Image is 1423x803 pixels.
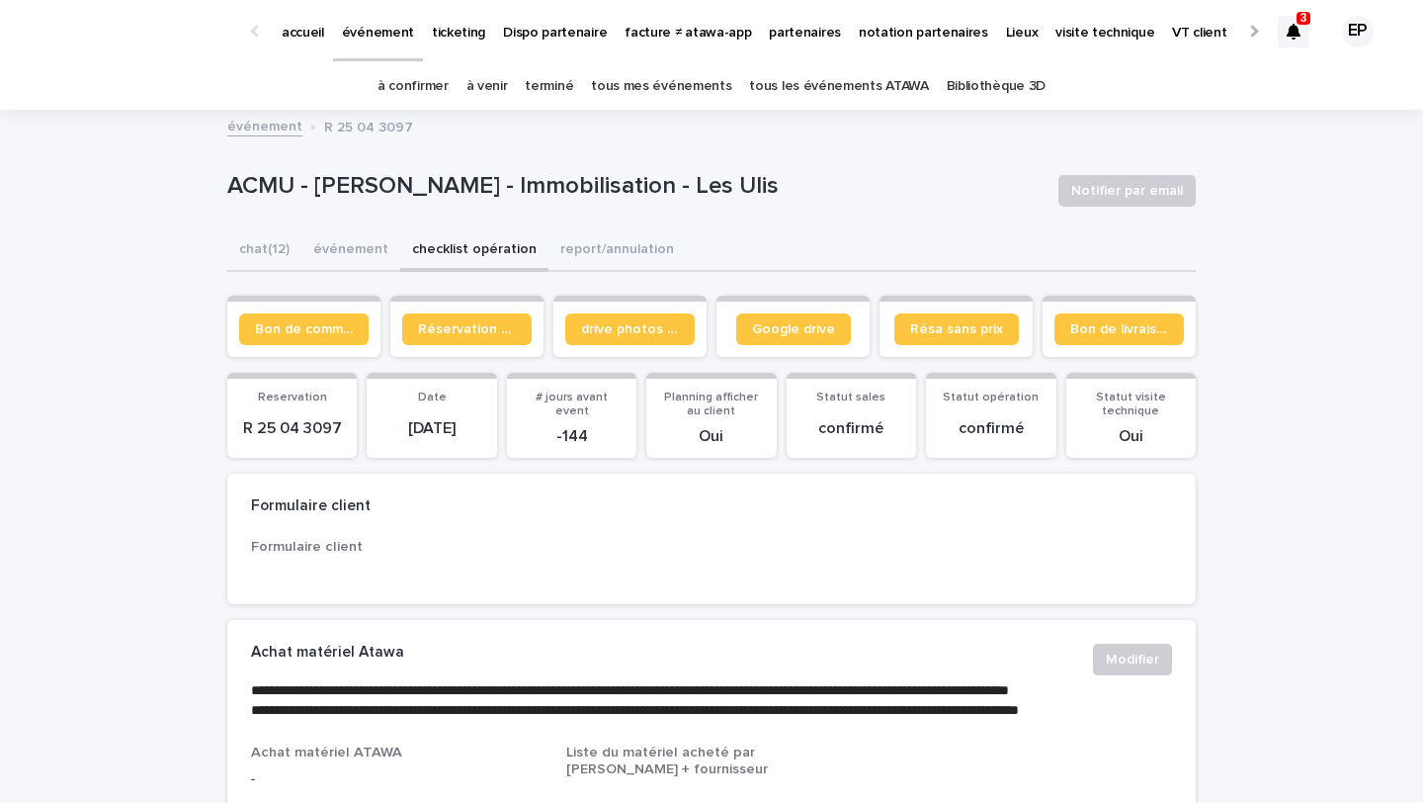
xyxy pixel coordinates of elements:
div: EP [1342,16,1374,47]
span: Notifier par email [1071,181,1183,201]
span: Bon de commande [255,322,353,336]
span: Statut sales [816,392,885,403]
button: événement [301,230,400,272]
a: à confirmer [377,63,449,110]
span: Google drive [752,322,835,336]
button: report/annulation [548,230,686,272]
p: - [251,769,543,790]
span: Réservation client [418,322,516,336]
span: Reservation [258,392,327,403]
a: événement [227,114,302,136]
button: Notifier par email [1058,175,1196,207]
span: Date [418,392,447,403]
p: confirmé [798,419,904,438]
p: Oui [1078,427,1184,446]
span: # jours avant event [536,392,608,417]
span: Achat matériel ATAWA [251,746,402,759]
h2: Achat matériel Atawa [251,644,404,662]
span: Statut opération [943,392,1039,403]
span: Bon de livraison [1070,322,1168,336]
p: R 25 04 3097 [324,115,413,136]
p: -144 [519,427,625,446]
span: Résa sans prix [910,322,1003,336]
span: drive photos coordinateur [581,322,679,336]
a: Réservation client [402,313,532,345]
p: R 25 04 3097 [239,419,345,438]
a: Google drive [736,313,851,345]
a: Résa sans prix [894,313,1019,345]
button: Modifier [1093,644,1172,675]
a: tous mes événements [591,63,731,110]
span: Formulaire client [251,540,363,554]
a: tous les événements ATAWA [749,63,928,110]
span: Statut visite technique [1096,392,1166,417]
a: terminé [525,63,573,110]
img: Ls34BcGeRexTGTNfXpUC [40,12,231,51]
p: Oui [658,427,764,446]
button: chat (12) [227,230,301,272]
span: Liste du matériel acheté par [PERSON_NAME] + fournisseur [566,746,768,776]
a: Bibliothèque 3D [947,63,1046,110]
span: Planning afficher au client [664,392,758,417]
p: confirmé [938,419,1044,438]
a: Bon de livraison [1054,313,1184,345]
div: 3 [1278,16,1309,47]
p: ACMU - [PERSON_NAME] - Immobilisation - Les Ulis [227,172,1043,201]
button: checklist opération [400,230,548,272]
p: [DATE] [378,419,484,438]
span: Modifier [1106,650,1159,669]
p: 3 [1300,11,1307,25]
a: à venir [466,63,508,110]
a: drive photos coordinateur [565,313,695,345]
a: Bon de commande [239,313,369,345]
h2: Formulaire client [251,497,371,515]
